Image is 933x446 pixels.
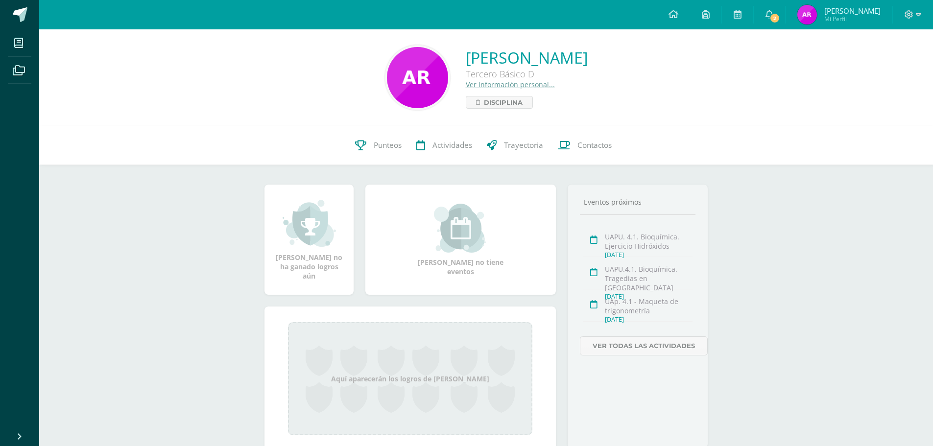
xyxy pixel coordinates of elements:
a: [PERSON_NAME] [466,47,588,68]
img: b6bf5b59b8149e0cb4ea0c4a26840400.png [387,47,448,108]
span: Trayectoria [504,140,543,150]
div: Eventos próximos [580,197,695,207]
div: [DATE] [605,315,693,324]
span: Punteos [374,140,402,150]
span: [PERSON_NAME] [824,6,881,16]
a: Ver información personal... [466,80,555,89]
div: UAp. 4.1 - Maqueta de trigonometría [605,297,693,315]
span: Mi Perfil [824,15,881,23]
a: Actividades [409,126,479,165]
img: achievement_small.png [283,199,336,248]
img: 7ae2fc526138c5bd37aca077472d7fcd.png [797,5,817,24]
a: Disciplina [466,96,533,109]
a: Ver todas las actividades [580,336,708,355]
div: [DATE] [605,251,693,259]
span: Contactos [577,140,612,150]
div: [PERSON_NAME] no tiene eventos [412,204,510,276]
span: 2 [769,13,780,23]
div: Tercero Básico D [466,68,588,80]
a: Punteos [348,126,409,165]
img: event_small.png [434,204,487,253]
span: Disciplina [484,96,523,108]
div: [PERSON_NAME] no ha ganado logros aún [274,199,344,281]
div: UAPU. 4.1. Bioquímica. Ejercicio Hidróxidos [605,232,693,251]
span: Actividades [432,140,472,150]
a: Trayectoria [479,126,550,165]
div: UAPU.4.1. Bioquímica. Tragedias en [GEOGRAPHIC_DATA] [605,264,693,292]
div: Aquí aparecerán los logros de [PERSON_NAME] [288,322,532,435]
a: Contactos [550,126,619,165]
